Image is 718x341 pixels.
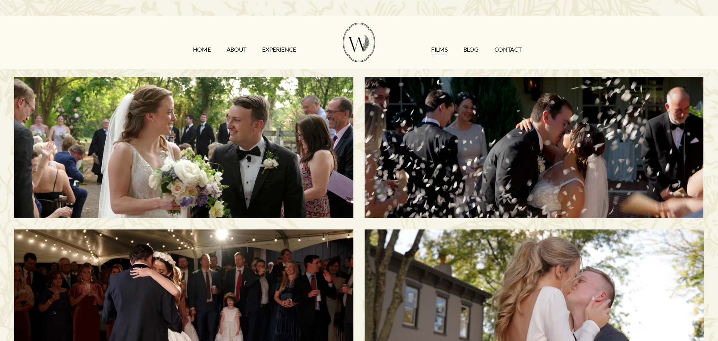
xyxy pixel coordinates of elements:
a: Blog [463,43,479,55]
a: EXPERIENCE [262,43,296,55]
img: Wild Fern Weddings [343,23,375,62]
a: ABOUT [227,43,246,55]
a: FILMS [431,43,447,55]
a: HOME [193,43,211,55]
a: CONTACT [494,43,522,55]
a: Morgan & Tommy | Nashville, TN [14,77,353,218]
a: Savannah & Tommy | Nashville, TN [365,77,704,218]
